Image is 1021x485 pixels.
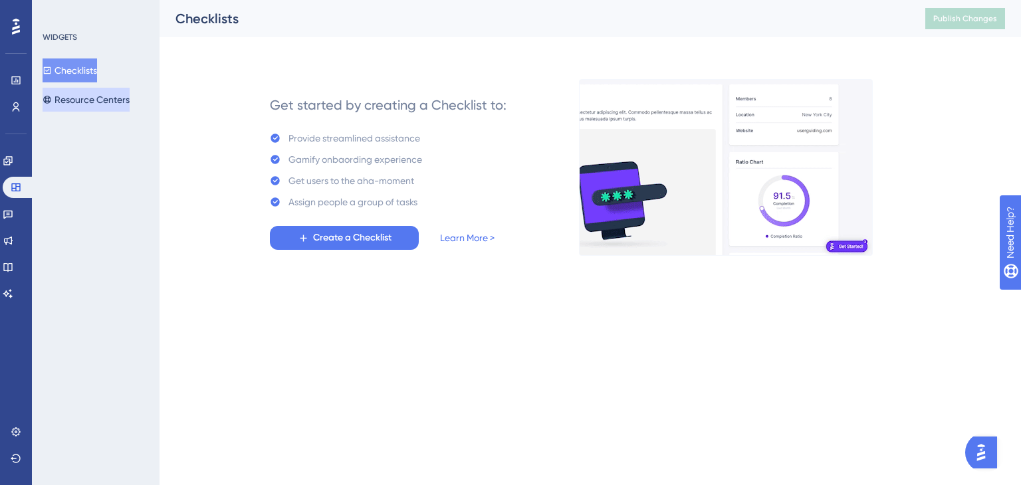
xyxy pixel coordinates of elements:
[43,58,97,82] button: Checklists
[270,96,507,114] div: Get started by creating a Checklist to:
[288,130,420,146] div: Provide streamlined assistance
[288,151,422,167] div: Gamify onbaording experience
[43,88,130,112] button: Resource Centers
[288,173,414,189] div: Get users to the aha-moment
[313,230,392,246] span: Create a Checklist
[579,79,873,256] img: e28e67207451d1beac2d0b01ddd05b56.gif
[965,433,1005,472] iframe: UserGuiding AI Assistant Launcher
[270,226,419,250] button: Create a Checklist
[175,9,892,28] div: Checklists
[933,13,997,24] span: Publish Changes
[440,230,495,246] a: Learn More >
[31,3,83,19] span: Need Help?
[288,194,417,210] div: Assign people a group of tasks
[925,8,1005,29] button: Publish Changes
[43,32,77,43] div: WIDGETS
